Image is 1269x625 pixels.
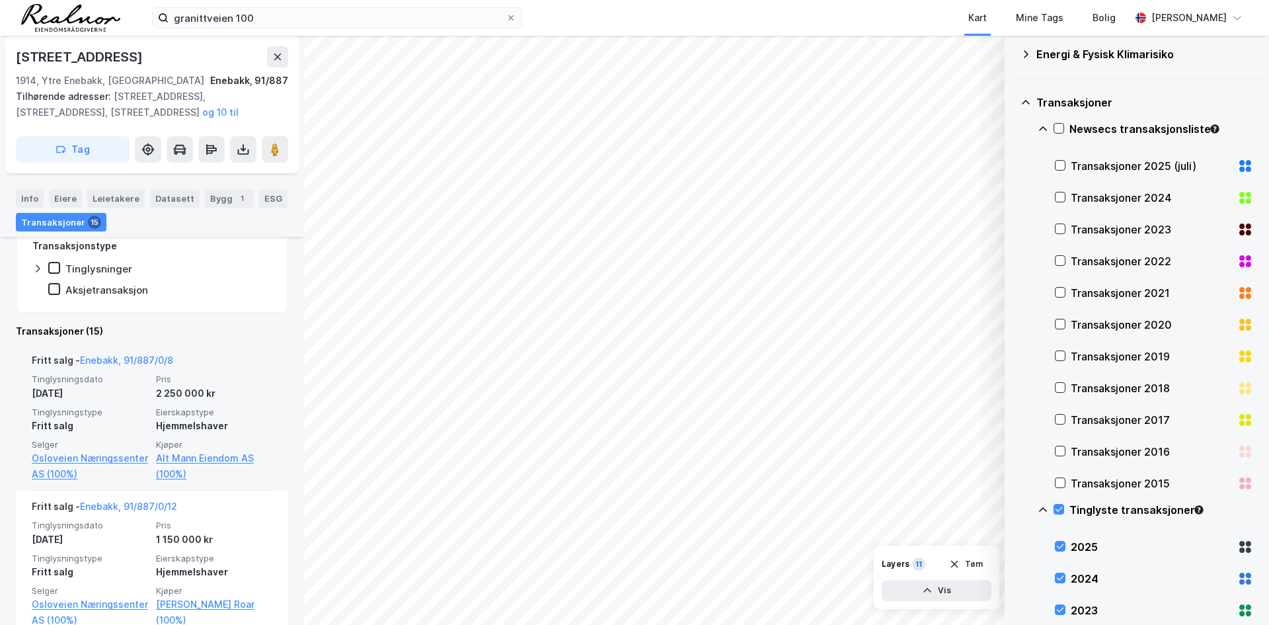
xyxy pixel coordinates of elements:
[32,499,177,520] div: Fritt salg -
[1071,603,1232,618] div: 2023
[156,374,272,385] span: Pris
[235,192,249,205] div: 1
[156,386,272,401] div: 2 250 000 kr
[1071,222,1232,237] div: Transaksjoner 2023
[32,374,148,385] span: Tinglysningsdato
[32,353,173,374] div: Fritt salg -
[156,418,272,434] div: Hjemmelshaver
[1071,444,1232,460] div: Transaksjoner 2016
[21,4,120,32] img: realnor-logo.934646d98de889bb5806.png
[1036,46,1253,62] div: Energi & Fysisk Klimarisiko
[16,91,114,102] span: Tilhørende adresser:
[88,216,101,229] div: 15
[1071,253,1232,269] div: Transaksjoner 2022
[32,386,148,401] div: [DATE]
[80,501,177,512] a: Enebakk, 91/887/0/12
[1203,562,1269,625] div: Kontrollprogram for chat
[1193,504,1205,516] div: Tooltip anchor
[32,520,148,531] span: Tinglysningsdato
[156,450,272,482] a: Alt Mann Eiendom AS (100%)
[156,564,272,580] div: Hjemmelshaver
[1071,539,1232,555] div: 2025
[1036,95,1253,110] div: Transaksjoner
[156,407,272,418] span: Eierskapstype
[32,585,148,597] span: Selger
[32,564,148,580] div: Fritt salg
[210,73,288,89] div: Enebakk, 91/887
[1203,562,1269,625] iframe: Chat Widget
[65,263,132,275] div: Tinglysninger
[941,554,991,575] button: Tøm
[1071,285,1232,301] div: Transaksjoner 2021
[1209,123,1221,135] div: Tooltip anchor
[32,450,148,482] a: Osloveien Næringssenter AS (100%)
[87,189,145,208] div: Leietakere
[259,189,288,208] div: ESG
[1071,412,1232,428] div: Transaksjoner 2017
[968,10,987,26] div: Kart
[32,407,148,418] span: Tinglysningstype
[49,189,82,208] div: Eiere
[1071,349,1232,364] div: Transaksjoner 2019
[205,189,254,208] div: Bygg
[1093,10,1116,26] div: Bolig
[32,553,148,564] span: Tinglysningstype
[156,585,272,597] span: Kjøper
[156,532,272,548] div: 1 150 000 kr
[1071,190,1232,206] div: Transaksjoner 2024
[1069,502,1253,518] div: Tinglyste transaksjoner
[32,238,117,254] div: Transaksjonstype
[80,354,173,366] a: Enebakk, 91/887/0/8
[156,553,272,564] span: Eierskapstype
[1151,10,1227,26] div: [PERSON_NAME]
[882,559,909,569] div: Layers
[1071,571,1232,587] div: 2024
[156,439,272,450] span: Kjøper
[156,520,272,531] span: Pris
[32,418,148,434] div: Fritt salg
[16,213,106,231] div: Transaksjoner
[16,89,278,120] div: [STREET_ADDRESS], [STREET_ADDRESS], [STREET_ADDRESS]
[16,136,130,163] button: Tag
[16,73,204,89] div: 1914, Ytre Enebakk, [GEOGRAPHIC_DATA]
[1071,476,1232,491] div: Transaksjoner 2015
[32,439,148,450] span: Selger
[882,580,991,601] button: Vis
[1071,380,1232,396] div: Transaksjoner 2018
[1071,158,1232,174] div: Transaksjoner 2025 (juli)
[169,8,506,28] input: Søk på adresse, matrikkel, gårdeiere, leietakere eller personer
[16,189,44,208] div: Info
[32,532,148,548] div: [DATE]
[912,558,925,571] div: 11
[1069,121,1253,137] div: Newsecs transaksjonsliste
[1016,10,1063,26] div: Mine Tags
[65,284,148,296] div: Aksjetransaksjon
[1071,317,1232,333] div: Transaksjoner 2020
[150,189,200,208] div: Datasett
[16,46,145,67] div: [STREET_ADDRESS]
[16,323,288,339] div: Transaksjoner (15)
